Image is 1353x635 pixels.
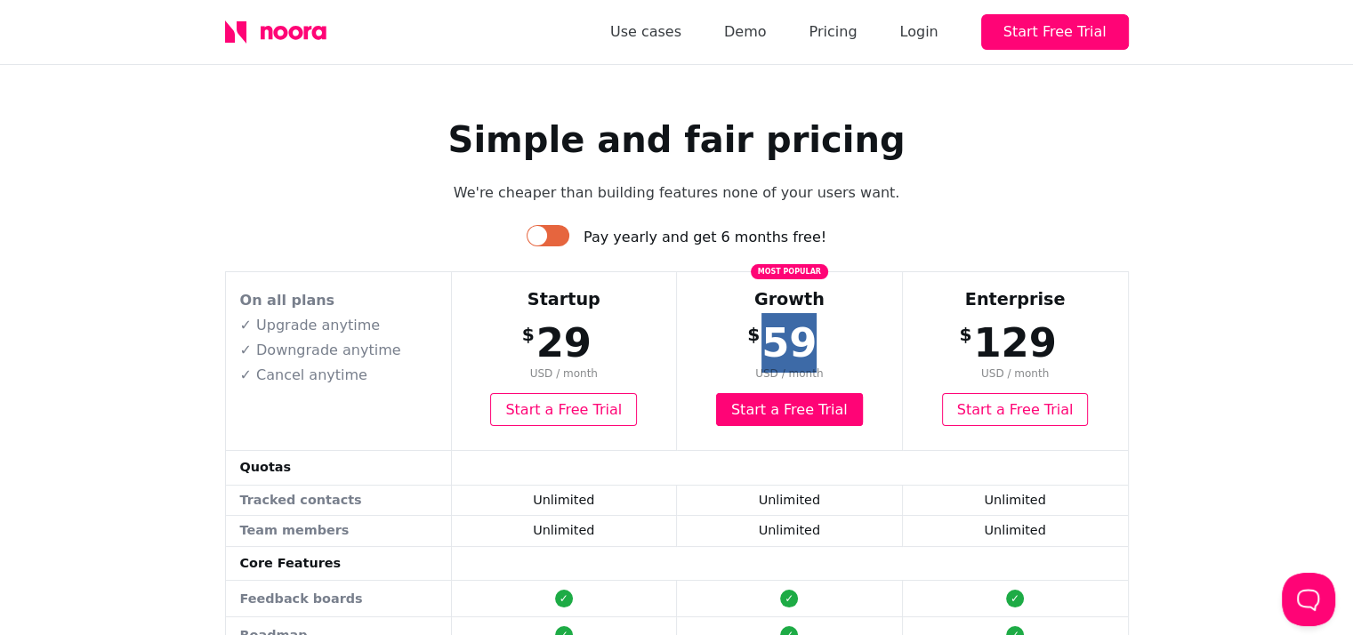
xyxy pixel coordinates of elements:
[610,20,681,44] a: Use cases
[226,546,452,581] td: Core Features
[522,321,535,348] span: $
[453,366,676,382] span: USD / month
[973,319,1057,366] span: 129
[677,485,903,516] td: Unlimited
[959,321,971,348] span: $
[678,366,901,382] span: USD / month
[981,14,1129,50] button: Start Free Trial
[240,292,335,309] strong: On all plans
[225,182,1129,204] p: We're cheaper than building features none of your users want.
[1282,573,1335,626] iframe: Help Scout Beacon - Open
[751,264,828,279] span: Most popular
[724,20,767,44] a: Demo
[677,516,903,547] td: Unlimited
[904,287,1127,313] div: Enterprise
[902,485,1128,516] td: Unlimited
[899,20,938,44] div: Login
[1006,590,1024,607] div: ✓
[226,516,452,547] td: Team members
[780,590,798,607] div: ✓
[240,315,437,336] p: ✓ Upgrade anytime
[904,366,1127,382] span: USD / month
[747,321,760,348] span: $
[584,225,826,250] div: Pay yearly and get 6 months free!
[490,393,637,426] a: Start a Free Trial
[809,20,857,44] a: Pricing
[240,340,437,361] p: ✓ Downgrade anytime
[536,319,592,366] span: 29
[451,516,677,547] td: Unlimited
[226,581,452,617] td: Feedback boards
[451,485,677,516] td: Unlimited
[240,365,437,386] p: ✓ Cancel anytime
[761,319,817,366] span: 59
[226,450,452,485] td: Quotas
[678,287,901,313] div: Growth
[942,393,1089,426] a: Start a Free Trial
[902,516,1128,547] td: Unlimited
[555,590,573,607] div: ✓
[226,485,452,516] td: Tracked contacts
[225,118,1129,161] h1: Simple and fair pricing
[453,287,676,313] div: Startup
[716,393,863,426] a: Start a Free Trial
